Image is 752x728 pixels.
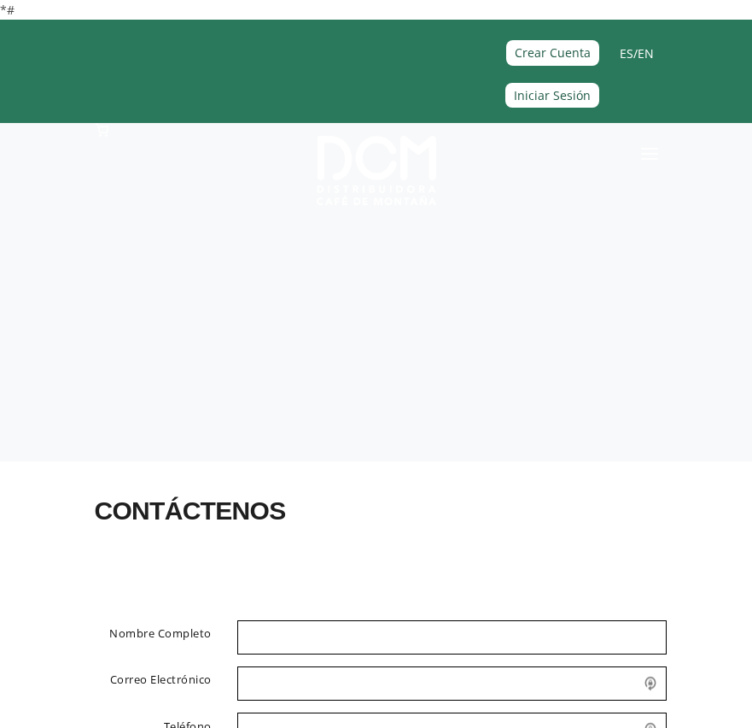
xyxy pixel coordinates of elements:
a: Crear Cuenta [506,40,599,65]
a: Iniciar Sesión [505,83,599,108]
label: Correo Electrónico [73,666,225,697]
a: ES [620,45,633,62]
a: EN [638,45,654,62]
h2: Contáctenos [95,487,658,535]
label: Nombre Completo [73,620,225,651]
span: / [620,44,654,63]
